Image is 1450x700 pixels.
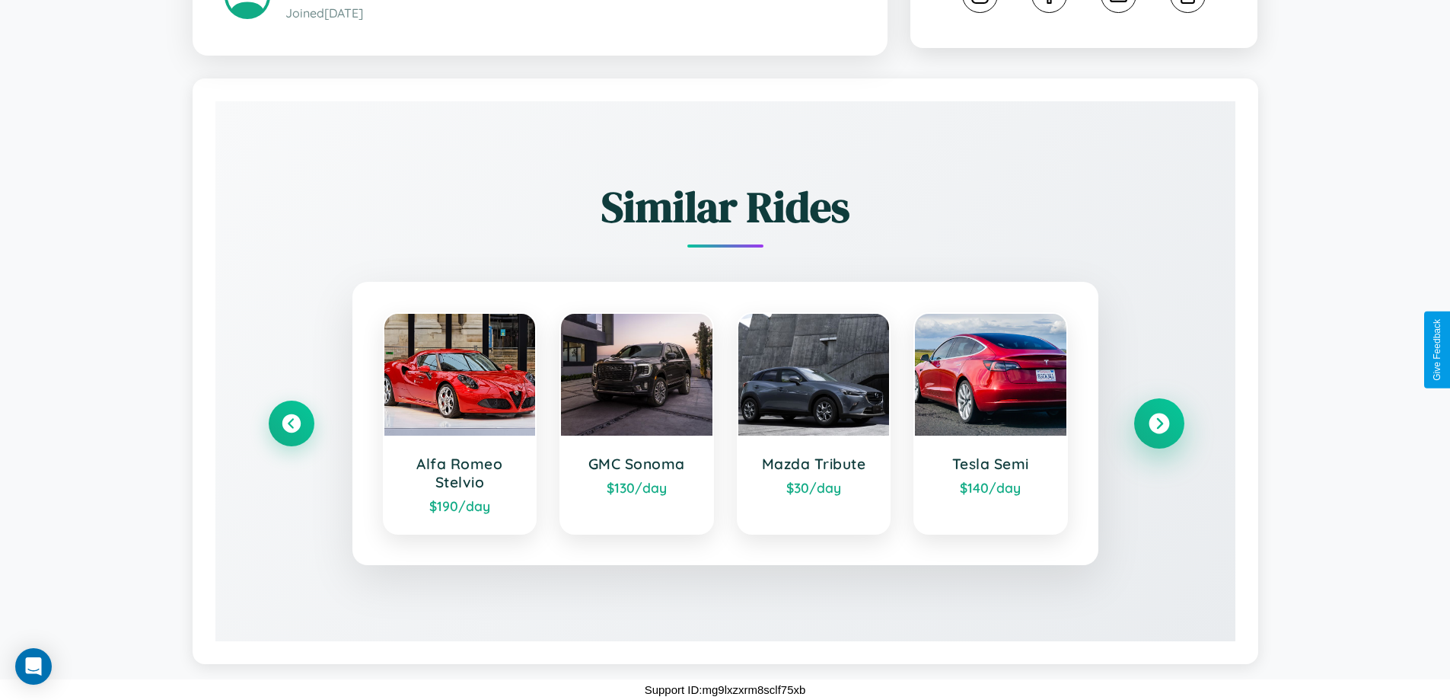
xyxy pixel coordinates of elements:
a: GMC Sonoma$130/day [559,312,714,535]
a: Alfa Romeo Stelvio$190/day [383,312,537,535]
p: Joined [DATE] [285,2,856,24]
h3: Alfa Romeo Stelvio [400,455,521,491]
div: Open Intercom Messenger [15,648,52,685]
p: Support ID: mg9lxzxrm8sclf75xb [645,679,806,700]
div: Give Feedback [1432,319,1442,381]
div: $ 140 /day [930,479,1051,496]
div: $ 130 /day [576,479,697,496]
a: Mazda Tribute$30/day [737,312,891,535]
h3: Mazda Tribute [754,455,875,473]
h3: GMC Sonoma [576,455,697,473]
div: $ 30 /day [754,479,875,496]
h2: Similar Rides [269,177,1182,236]
h3: Tesla Semi [930,455,1051,473]
a: Tesla Semi$140/day [913,312,1068,535]
div: $ 190 /day [400,497,521,514]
